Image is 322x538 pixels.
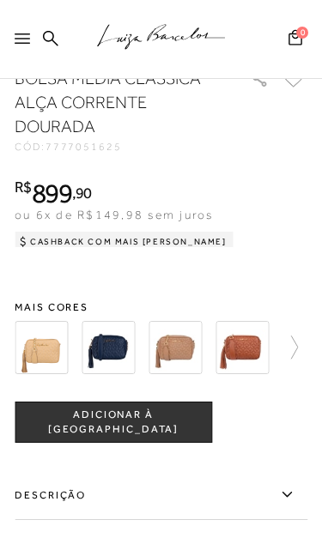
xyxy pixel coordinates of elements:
img: BOLSA MÉDIA CLÁSSICA ALÇA CORRENTE AMARULA [15,321,68,374]
span: 899 [32,178,72,209]
i: R$ [15,179,32,195]
span: ou 6x de R$149,98 sem juros [15,208,213,221]
span: 90 [76,184,92,202]
button: ADICIONAR À [GEOGRAPHIC_DATA] [15,402,212,443]
div: Cashback com Mais [PERSON_NAME] [15,232,234,252]
img: BOLSA MÉDIA CLÁSSICA ALÇA CORRENTE CARAMELO [216,321,269,374]
button: 0 [283,28,307,51]
span: 0 [296,27,308,39]
img: BOLSA MÉDIA CLÁSSICA ALÇA CORRENTE AZUL ATLÂNTICO [82,321,135,374]
span: ADICIONAR À [GEOGRAPHIC_DATA] [15,408,211,438]
img: BOLSA MÉDIA CLÁSSICA ALÇA CORRENTE BROWN [149,321,202,374]
label: Descrição [15,470,307,520]
i: , [72,185,92,201]
div: CÓD: [15,142,122,152]
h1: BOLSA MÉDIA CLÁSSICA ALÇA CORRENTE DOURADA [15,66,215,138]
span: 7777051625 [46,141,122,153]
